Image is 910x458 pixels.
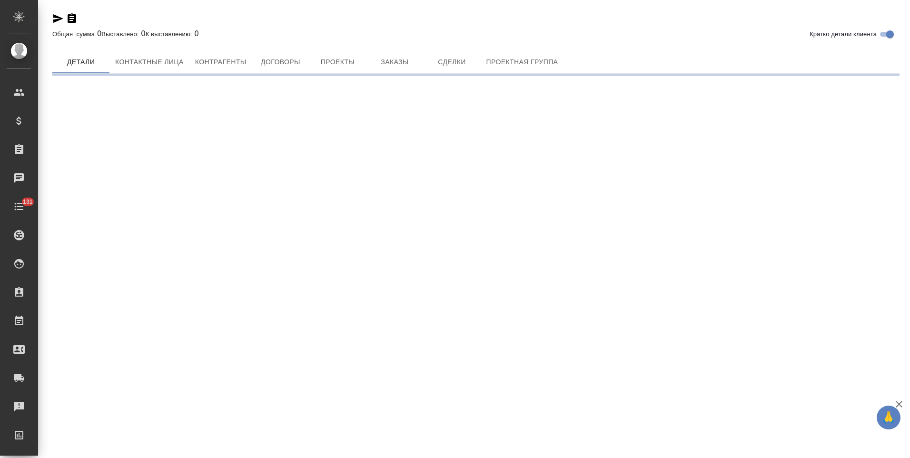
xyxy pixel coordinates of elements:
span: Договоры [257,56,303,68]
span: Проектная группа [486,56,558,68]
span: Детали [58,56,104,68]
p: К выставлению: [146,30,195,38]
span: Кратко детали клиента [810,30,877,39]
span: Заказы [372,56,417,68]
a: 131 [2,195,36,219]
span: 🙏 [880,408,897,428]
button: Скопировать ссылку [66,13,78,24]
button: 🙏 [877,406,900,429]
button: Скопировать ссылку для ЯМессенджера [52,13,64,24]
span: Проекты [315,56,360,68]
span: Контактные лица [115,56,184,68]
span: Сделки [429,56,475,68]
div: 0 0 0 [52,28,900,40]
p: Выставлено: [101,30,141,38]
p: Общая сумма [52,30,97,38]
span: Контрагенты [195,56,247,68]
span: 131 [17,197,39,207]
